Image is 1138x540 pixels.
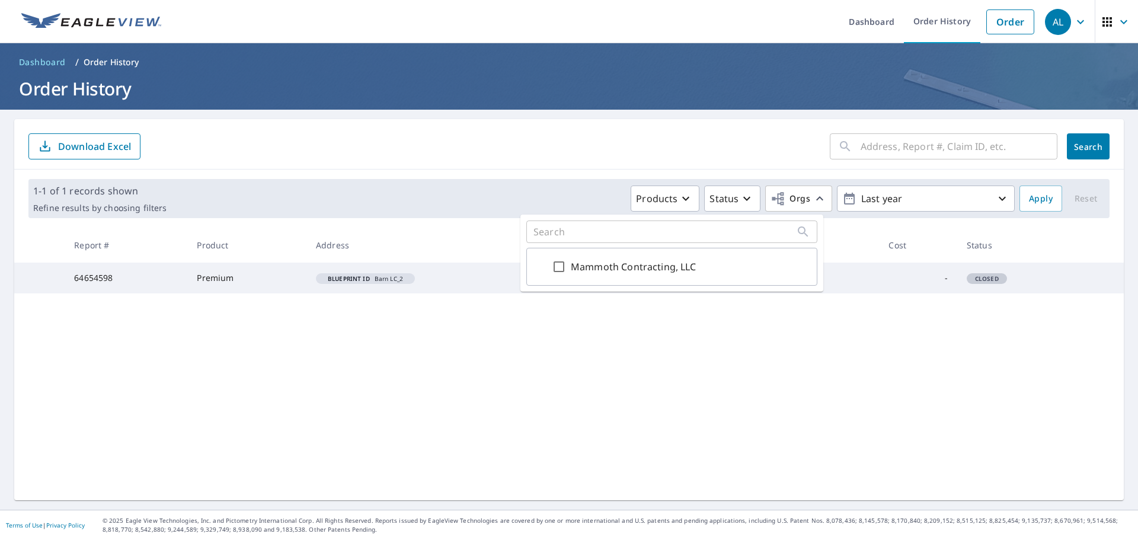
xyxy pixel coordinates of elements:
[14,53,1124,72] nav: breadcrumb
[19,56,66,68] span: Dashboard
[328,276,370,282] em: Blueprint ID
[1045,9,1071,35] div: AL
[21,13,161,31] img: EV Logo
[1019,186,1062,212] button: Apply
[986,9,1034,34] a: Order
[837,186,1015,212] button: Last year
[1029,191,1053,206] span: Apply
[769,263,880,293] td: Regular
[771,191,810,206] span: Orgs
[968,274,1006,283] span: Closed
[765,186,832,212] button: Orgs
[957,228,1083,263] th: Status
[6,522,85,529] p: |
[306,228,558,263] th: Address
[46,521,85,529] a: Privacy Policy
[1076,141,1100,152] span: Search
[571,260,696,274] label: Mammoth Contracting, LLC
[84,56,139,68] p: Order History
[65,228,187,263] th: Report #
[636,191,677,206] p: Products
[14,53,71,72] a: Dashboard
[65,263,187,293] td: 64654598
[861,130,1057,163] input: Address, Report #, Claim ID, etc.
[1067,133,1110,159] button: Search
[187,228,306,263] th: Product
[856,188,995,209] p: Last year
[879,228,957,263] th: Cost
[769,228,880,263] th: Delivery
[103,516,1132,534] p: © 2025 Eagle View Technologies, Inc. and Pictometry International Corp. All Rights Reserved. Repo...
[33,203,167,213] p: Refine results by choosing filters
[187,263,306,293] td: Premium
[704,186,760,212] button: Status
[14,76,1124,101] h1: Order History
[533,226,796,238] input: Search
[321,276,410,282] span: Barn LC_2
[879,263,957,293] td: -
[709,191,739,206] p: Status
[28,133,140,159] button: Download Excel
[631,186,699,212] button: Products
[33,184,167,198] p: 1-1 of 1 records shown
[75,55,79,69] li: /
[6,521,43,529] a: Terms of Use
[58,140,131,153] p: Download Excel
